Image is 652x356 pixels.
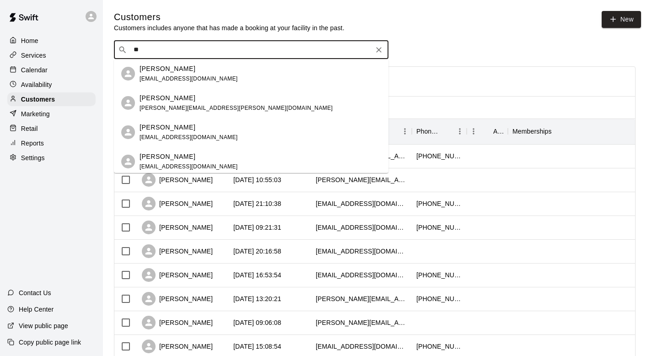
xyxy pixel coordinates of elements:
button: Menu [467,124,480,138]
div: [PERSON_NAME] [142,292,213,306]
p: [PERSON_NAME] [140,152,195,162]
div: Memberships [512,119,552,144]
p: Help Center [19,305,54,314]
p: View public page [19,321,68,330]
div: ryan.j.miller32@gmail.com [316,175,407,184]
div: [PERSON_NAME] [142,268,213,282]
div: Anika Schneider [121,155,135,168]
a: Calendar [7,63,96,77]
div: samantha.calder@hotmail.com [316,318,407,327]
div: +19052618726 [416,223,462,232]
a: Customers [7,92,96,106]
button: Sort [440,125,453,138]
div: ejudgesdegroot@gmail.com [316,342,407,351]
a: Home [7,34,96,48]
p: Contact Us [19,288,51,297]
div: Phone Number [412,119,467,144]
div: +19052526277 [416,342,462,351]
p: Availability [21,80,52,89]
div: +14167791574 [416,270,462,280]
button: Menu [398,124,412,138]
div: 2025-10-02 16:53:54 [233,270,281,280]
p: [PERSON_NAME] [140,123,195,132]
a: Retail [7,122,96,135]
div: Scott Rezka [121,67,135,81]
p: Customers includes anyone that has made a booking at your facility in the past. [114,23,345,32]
button: Sort [552,125,565,138]
div: Age [467,119,508,144]
p: Copy public page link [19,338,81,347]
a: New [602,11,641,28]
div: Phone Number [416,119,440,144]
div: 2025-10-02 20:16:58 [233,247,281,256]
div: 2025-10-03 21:10:38 [233,199,281,208]
a: Settings [7,151,96,165]
a: Services [7,49,96,62]
div: 2025-09-30 15:08:54 [233,342,281,351]
button: Menu [631,124,645,138]
a: Marketing [7,107,96,121]
div: mattaleo@hotmail.com [316,199,407,208]
span: [PERSON_NAME][EMAIL_ADDRESS][PERSON_NAME][DOMAIN_NAME] [140,105,333,111]
div: [PERSON_NAME] [142,197,213,210]
button: Menu [453,124,467,138]
div: [PERSON_NAME] [142,316,213,329]
button: Clear [372,43,385,56]
span: [EMAIL_ADDRESS][DOMAIN_NAME] [140,134,238,140]
p: Retail [21,124,38,133]
span: [EMAIL_ADDRESS][DOMAIN_NAME] [140,76,238,82]
div: [PERSON_NAME] [142,221,213,234]
p: [PERSON_NAME] [140,93,195,103]
div: +16475676057 [416,294,462,303]
div: morrison.michael.a@gmail.com [316,294,407,303]
div: 2025-10-04 10:55:03 [233,175,281,184]
div: Brittany Schembri [121,96,135,110]
span: [EMAIL_ADDRESS][DOMAIN_NAME] [140,163,238,170]
div: 2025-10-03 09:21:31 [233,223,281,232]
div: Memberships [508,119,645,144]
p: Marketing [21,109,50,119]
div: [PERSON_NAME] [142,340,213,353]
div: +14168814544 [416,151,462,161]
p: [PERSON_NAME] [140,64,195,74]
div: colombamelino@yahoo.ca [316,247,407,256]
a: Reports [7,136,96,150]
a: Availability [7,78,96,92]
p: Home [21,36,38,45]
div: [PERSON_NAME] [142,173,213,187]
p: Settings [21,153,45,162]
div: +19055053172 [416,199,462,208]
div: Search customers by name or email [114,41,388,59]
div: Laurie Schuyler [121,125,135,139]
p: Customers [21,95,55,104]
div: [PERSON_NAME] [142,244,213,258]
div: 2025-10-02 09:06:08 [233,318,281,327]
h5: Customers [114,11,345,23]
div: coachmattbaseball76@gmail.com [316,270,407,280]
p: Services [21,51,46,60]
p: Calendar [21,65,48,75]
div: ryderrout23@gmail.com [316,223,407,232]
div: Email [311,119,412,144]
div: 2025-10-02 13:20:21 [233,294,281,303]
button: Sort [480,125,493,138]
div: Age [493,119,503,144]
p: Reports [21,139,44,148]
